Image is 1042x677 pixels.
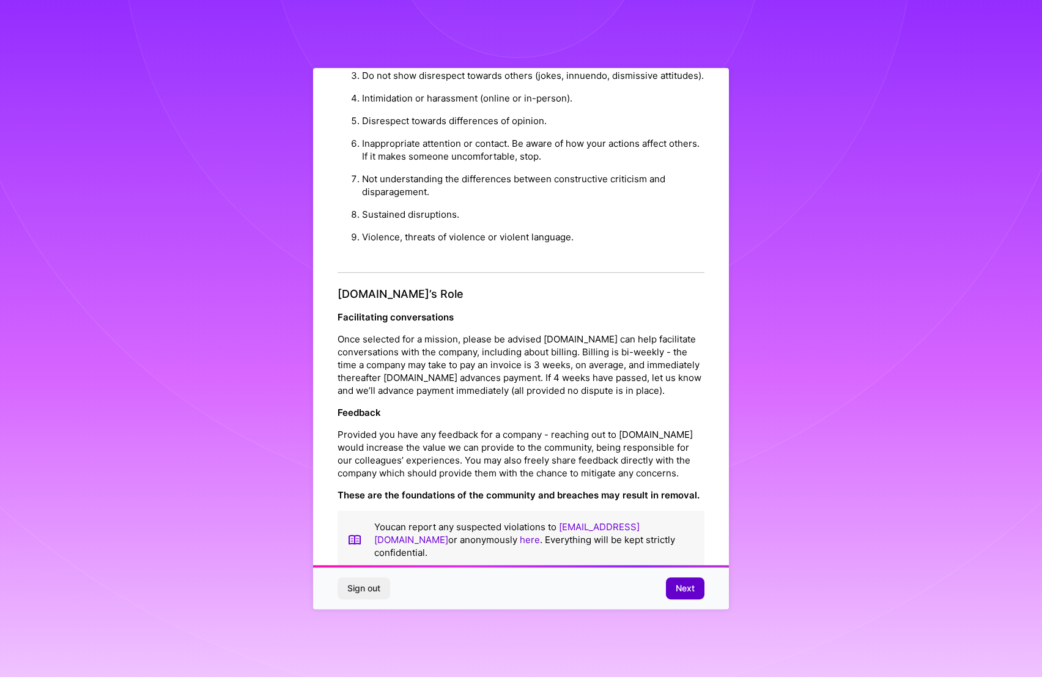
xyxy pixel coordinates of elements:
strong: These are the foundations of the community and breaches may result in removal. [338,489,700,501]
li: Inappropriate attention or contact. Be aware of how your actions affect others. If it makes someo... [362,132,704,168]
span: Sign out [347,582,380,594]
a: here [520,534,540,546]
p: You can report any suspected violations to or anonymously . Everything will be kept strictly conf... [374,520,695,559]
h4: [DOMAIN_NAME]’s Role [338,287,704,301]
p: Once selected for a mission, please be advised [DOMAIN_NAME] can help facilitate conversations wi... [338,333,704,397]
li: Violence, threats of violence or violent language. [362,226,704,248]
strong: Facilitating conversations [338,311,454,323]
li: Do not show disrespect towards others (jokes, innuendo, dismissive attitudes). [362,64,704,87]
img: book icon [347,520,362,559]
a: [EMAIL_ADDRESS][DOMAIN_NAME] [374,521,640,546]
li: Not understanding the differences between constructive criticism and disparagement. [362,168,704,203]
li: Sustained disruptions. [362,203,704,226]
li: Intimidation or harassment (online or in-person). [362,87,704,109]
button: Sign out [338,577,390,599]
span: Next [676,582,695,594]
p: Provided you have any feedback for a company - reaching out to [DOMAIN_NAME] would increase the v... [338,428,704,479]
strong: Feedback [338,407,381,418]
li: Disrespect towards differences of opinion. [362,109,704,132]
button: Next [666,577,704,599]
